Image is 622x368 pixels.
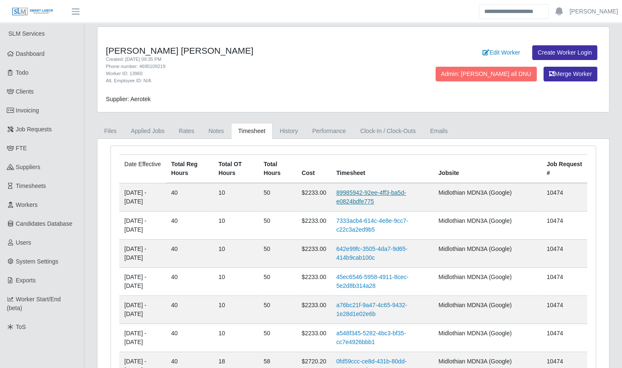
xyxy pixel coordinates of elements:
[16,239,31,246] span: Users
[433,155,542,183] th: Jobsite
[336,330,406,345] a: a548f345-5282-4bc3-bf35-cc7e4926bbb1
[438,245,512,252] span: Midlothian MDN3A (Google)
[546,217,563,224] span: 10474
[106,96,151,102] span: Supplier: Aerotek
[331,155,433,183] th: Timesheet
[541,155,587,183] th: Job Request #
[119,211,166,240] td: [DATE] - [DATE]
[259,296,297,324] td: 50
[305,123,353,139] a: Performance
[16,126,52,133] span: Job Requests
[297,183,331,211] td: $2233.00
[119,183,166,211] td: [DATE] - [DATE]
[213,240,258,268] td: 10
[16,164,40,170] span: Suppliers
[423,123,455,139] a: Emails
[336,274,409,289] a: 45ec6546-5958-4911-8cec-5e2d8b314a28
[213,296,258,324] td: 10
[532,45,597,60] a: Create Worker Login
[297,240,331,268] td: $2233.00
[336,217,408,233] a: 7333acb4-614c-4e8e-9cc7-c22c3a2ed9b5
[106,70,389,77] div: Worker ID: 13960
[124,123,172,139] a: Applied Jobs
[16,183,46,189] span: Timesheets
[297,296,331,324] td: $2233.00
[106,63,389,70] div: Phone number: 4695109219
[166,268,213,296] td: 40
[546,189,563,196] span: 10474
[438,274,512,280] span: Midlothian MDN3A (Google)
[119,240,166,268] td: [DATE] - [DATE]
[479,4,549,19] input: Search
[546,274,563,280] span: 10474
[166,324,213,352] td: 40
[119,155,166,183] td: Date Effective
[166,240,213,268] td: 40
[438,302,512,308] span: Midlothian MDN3A (Google)
[166,296,213,324] td: 40
[106,56,389,63] div: Created: [DATE] 09:35 PM
[336,245,408,261] a: 642e99fc-3505-4da7-9d65-414b9cab100c
[106,77,389,84] div: Alt. Employee ID: N/A
[297,324,331,352] td: $2233.00
[16,88,34,95] span: Clients
[213,268,258,296] td: 10
[16,220,73,227] span: Candidates Database
[16,69,29,76] span: Todo
[16,258,58,265] span: System Settings
[213,324,258,352] td: 10
[438,189,512,196] span: Midlothian MDN3A (Google)
[8,30,45,37] span: SLM Services
[213,155,258,183] th: Total OT Hours
[570,7,618,16] a: [PERSON_NAME]
[546,330,563,337] span: 10474
[546,302,563,308] span: 10474
[12,7,54,16] img: SLM Logo
[119,296,166,324] td: [DATE] - [DATE]
[297,155,331,183] th: Cost
[336,302,407,317] a: a76bc21f-9a47-4c65-9432-1e28d1e02e6b
[16,277,36,284] span: Exports
[259,211,297,240] td: 50
[438,358,512,365] span: Midlothian MDN3A (Google)
[16,201,38,208] span: Workers
[97,123,124,139] a: Files
[16,324,26,330] span: ToS
[477,45,525,60] a: Edit Worker
[259,240,297,268] td: 50
[16,107,39,114] span: Invoicing
[436,67,537,81] button: Admin: [PERSON_NAME] all DNU
[231,123,273,139] a: Timesheet
[166,183,213,211] td: 40
[273,123,305,139] a: History
[166,211,213,240] td: 40
[259,268,297,296] td: 50
[259,183,297,211] td: 50
[336,189,406,205] a: 89985942-92ee-4ff3-ba5d-e0824bdfe775
[438,330,512,337] span: Midlothian MDN3A (Google)
[546,245,563,252] span: 10474
[106,45,389,56] h4: [PERSON_NAME] [PERSON_NAME]
[16,50,45,57] span: Dashboard
[213,183,258,211] td: 10
[201,123,231,139] a: Notes
[119,324,166,352] td: [DATE] - [DATE]
[7,296,61,311] span: Worker Start/End (beta)
[543,67,597,81] button: Merge Worker
[166,155,213,183] th: Total Reg Hours
[213,211,258,240] td: 10
[546,358,563,365] span: 10474
[259,324,297,352] td: 50
[119,268,166,296] td: [DATE] - [DATE]
[353,123,423,139] a: Clock-In / Clock-Outs
[297,211,331,240] td: $2233.00
[172,123,202,139] a: Rates
[438,217,512,224] span: Midlothian MDN3A (Google)
[16,145,27,151] span: FTE
[297,268,331,296] td: $2233.00
[259,155,297,183] th: Total Hours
